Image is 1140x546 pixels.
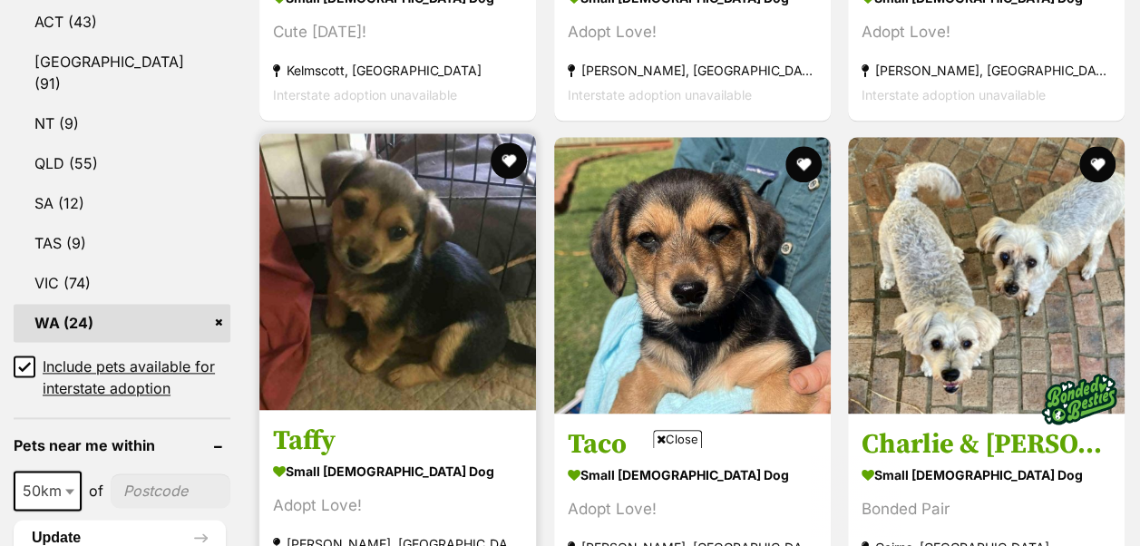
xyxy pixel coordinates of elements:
h3: Taffy [273,424,522,458]
span: Close [653,430,702,448]
button: favourite [1079,146,1116,182]
header: Pets near me within [14,437,230,453]
strong: [PERSON_NAME], [GEOGRAPHIC_DATA] [862,57,1111,82]
strong: Kelmscott, [GEOGRAPHIC_DATA] [273,57,522,82]
button: favourite [785,146,822,182]
a: [GEOGRAPHIC_DATA] (91) [14,43,230,102]
span: 50km [15,478,80,503]
span: of [89,480,103,502]
h3: Charlie & [PERSON_NAME] [862,427,1111,462]
a: VIC (74) [14,264,230,302]
iframe: Advertisement [240,455,901,537]
img: Taco - Mixed breed Dog [554,137,831,414]
a: NT (9) [14,104,230,142]
a: ACT (43) [14,3,230,41]
div: Adopt Love! [862,19,1111,44]
div: Adopt Love! [568,19,817,44]
a: Include pets available for interstate adoption [14,356,230,399]
img: Taffy - Mixed breed Dog [259,133,536,410]
a: WA (24) [14,304,230,342]
a: TAS (9) [14,224,230,262]
strong: small [DEMOGRAPHIC_DATA] Dog [862,462,1111,488]
span: Interstate adoption unavailable [273,86,457,102]
span: 50km [14,471,82,511]
span: Interstate adoption unavailable [568,86,752,102]
input: postcode [111,473,230,508]
span: Include pets available for interstate adoption [43,356,230,399]
img: bonded besties [1034,354,1125,444]
div: Cute [DATE]! [273,19,522,44]
a: QLD (55) [14,144,230,182]
span: Interstate adoption unavailable [862,86,1046,102]
h3: Taco [568,427,817,462]
img: Charlie & Isa - Maltese Dog [848,137,1125,414]
strong: [PERSON_NAME], [GEOGRAPHIC_DATA] [568,57,817,82]
button: favourite [492,142,528,179]
div: Bonded Pair [862,497,1111,522]
a: SA (12) [14,184,230,222]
